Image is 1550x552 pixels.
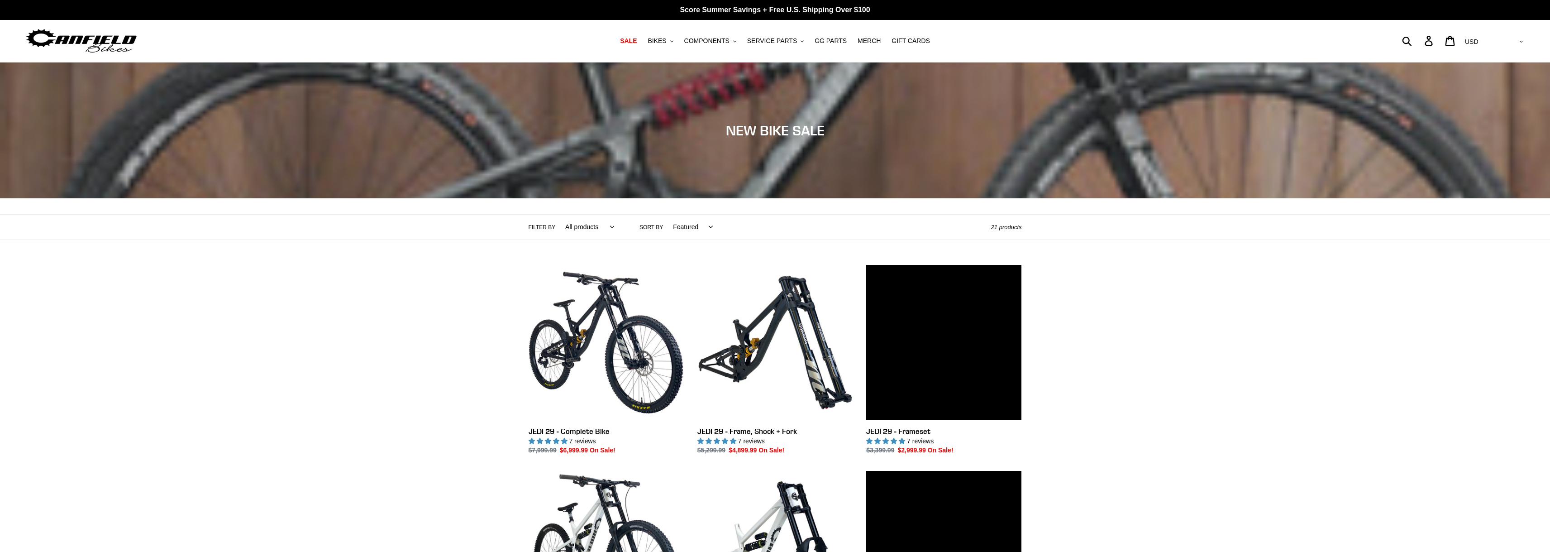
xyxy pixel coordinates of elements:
span: COMPONENTS [684,37,730,45]
a: SALE [615,35,641,47]
a: GG PARTS [810,35,851,47]
img: Canfield Bikes [25,27,138,55]
span: 21 products [991,224,1022,230]
button: BIKES [643,35,677,47]
label: Sort by [639,223,663,231]
button: COMPONENTS [680,35,741,47]
span: GG PARTS [815,37,847,45]
span: GIFT CARDS [892,37,930,45]
input: Search [1407,31,1430,51]
a: MERCH [853,35,885,47]
span: SERVICE PARTS [747,37,797,45]
button: SERVICE PARTS [743,35,808,47]
span: SALE [620,37,637,45]
label: Filter by [529,223,556,231]
span: BIKES [648,37,666,45]
span: NEW BIKE SALE [726,122,825,139]
span: MERCH [858,37,881,45]
a: GIFT CARDS [887,35,935,47]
